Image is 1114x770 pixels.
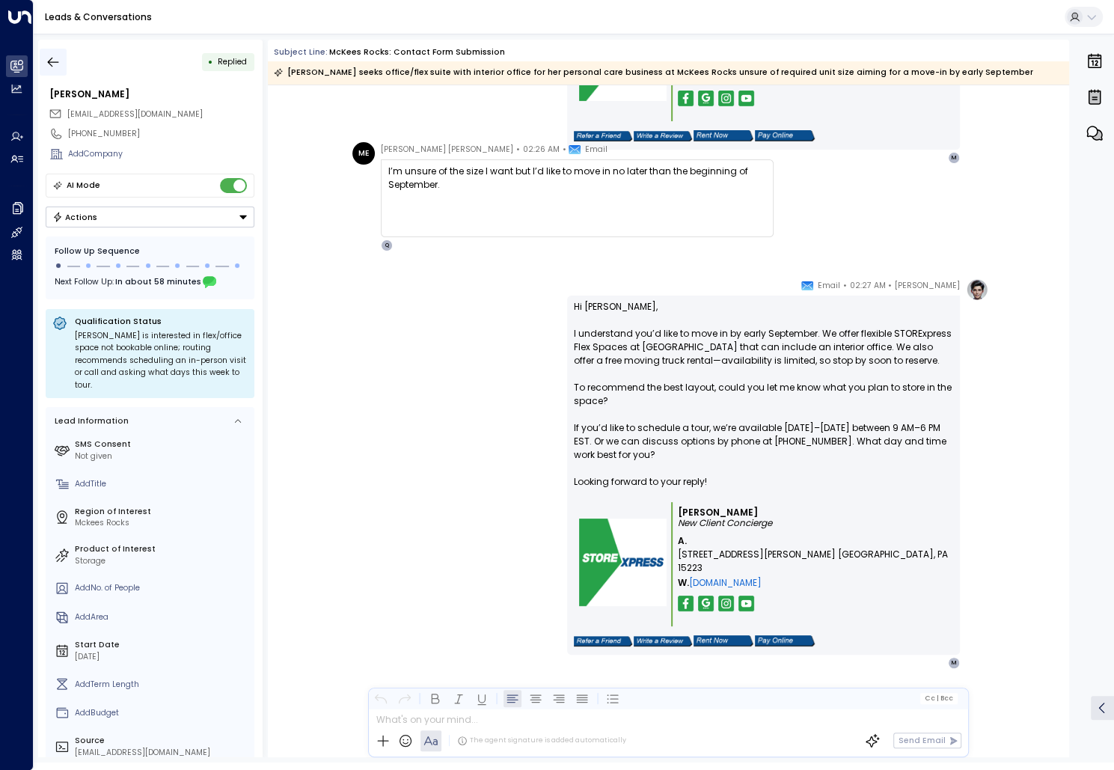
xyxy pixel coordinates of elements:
[55,275,245,291] div: Next Follow Up:
[925,694,953,702] span: Cc Bcc
[738,596,754,611] img: storexpress_yt.png
[755,635,815,647] img: storexpress_pay.png
[51,415,129,427] div: Lead Information
[678,534,687,548] span: A.
[634,131,692,141] img: storexpress_write.png
[75,450,250,462] div: Not given
[52,212,98,222] div: Actions
[381,239,393,251] div: Q
[694,130,753,141] img: storexpress_rent.png
[329,46,505,58] div: McKees Rocks: Contact Form Submission
[738,91,754,106] img: storexpress_yt.png
[843,278,847,293] span: •
[678,506,758,519] b: [PERSON_NAME]
[75,639,250,651] label: Start Date
[678,596,694,611] img: storexpres_fb.png
[523,142,560,157] span: 02:26 AM
[396,689,414,707] button: Redo
[966,278,988,301] img: profile-logo.png
[937,694,939,702] span: |
[516,142,520,157] span: •
[585,142,608,157] span: Email
[634,636,692,647] img: storexpress_write.png
[75,517,250,529] div: Mckees Rocks
[678,516,772,529] i: New Client Concierge
[678,91,694,106] img: storexpres_fb.png
[678,576,689,590] span: W.
[75,611,250,623] div: AddArea
[579,519,667,606] img: storexpress_logo.png
[67,109,203,120] span: reachmarieelizabeth@outlook.com
[75,747,250,759] div: [EMAIL_ADDRESS][DOMAIN_NAME]
[895,278,960,293] span: [PERSON_NAME]
[68,128,254,140] div: [PHONE_NUMBER]
[755,130,815,141] img: storexpress_pay.png
[698,596,714,611] img: storexpress_google.png
[115,275,201,291] span: In about 58 minutes
[562,142,566,157] span: •
[274,46,328,58] span: Subject Line:
[574,300,953,502] p: Hi [PERSON_NAME], I understand you’d like to move in by early September. We offer flexible STOREx...
[75,506,250,518] label: Region of Interest
[46,207,254,227] button: Actions
[574,636,632,647] img: storexpress_refer.png
[352,142,375,165] div: ME
[49,88,254,101] div: [PERSON_NAME]
[457,736,626,746] div: The agent signature is added automatically
[689,576,762,590] a: [DOMAIN_NAME]
[45,10,152,23] a: Leads & Conversations
[46,207,254,227] div: Button group with a nested menu
[75,679,250,691] div: AddTerm Length
[68,148,254,160] div: AddCompany
[218,56,247,67] span: Replied
[381,142,513,157] span: [PERSON_NAME] [PERSON_NAME]
[75,543,250,555] label: Product of Interest
[55,245,245,257] div: Follow Up Sequence
[75,478,250,490] div: AddTitle
[373,689,391,707] button: Undo
[849,278,885,293] span: 02:27 AM
[75,330,248,392] div: [PERSON_NAME] is interested in flex/office space not bookable online; routing recommends scheduli...
[75,316,248,327] p: Qualification Status
[75,582,250,594] div: AddNo. of People
[888,278,892,293] span: •
[718,91,734,106] img: storexpress_insta.png
[388,165,766,232] div: I’m unsure of the size I want but I’d like to move in no later than the beginning of September.
[698,91,714,106] img: storexpress_google.png
[718,596,734,611] img: storexpress_insta.png
[948,657,960,669] div: M
[75,707,250,719] div: AddBudget
[574,131,632,141] img: storexpress_refer.png
[274,65,1033,80] div: [PERSON_NAME] seeks office/flex suite with interior office for her personal care business at McKe...
[75,555,250,567] div: Storage
[208,52,213,72] div: •
[75,439,250,450] label: SMS Consent
[75,735,250,747] label: Source
[920,693,958,703] button: Cc|Bcc
[67,178,100,193] div: AI Mode
[75,651,250,663] div: [DATE]
[678,548,948,575] span: [STREET_ADDRESS][PERSON_NAME] [GEOGRAPHIC_DATA], PA 15223
[818,278,840,293] span: Email
[694,635,753,647] img: storexpress_rent.png
[67,109,203,120] span: [EMAIL_ADDRESS][DOMAIN_NAME]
